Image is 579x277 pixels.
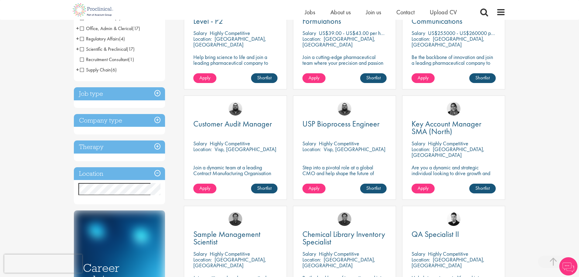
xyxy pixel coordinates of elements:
[302,119,380,129] span: USP Bioprocess Engineer
[193,230,277,246] a: Sample Management Scientist
[193,146,212,153] span: Location:
[80,67,111,73] span: Supply Chain
[418,74,429,81] span: Apply
[412,256,430,263] span: Location:
[338,212,351,226] img: Mike Raletz
[193,29,207,36] span: Salary
[302,256,321,263] span: Location:
[412,146,430,153] span: Location:
[319,250,359,257] p: Highly Competitive
[111,67,117,73] span: (6)
[428,29,510,36] p: US$255000 - US$260000 per annum
[302,29,316,36] span: Salary
[412,256,484,269] p: [GEOGRAPHIC_DATA], [GEOGRAPHIC_DATA]
[80,67,117,73] span: Supply Chain
[412,140,425,147] span: Salary
[412,120,496,135] a: Key Account Manager SMA (North)
[302,35,375,48] p: [GEOGRAPHIC_DATA], [GEOGRAPHIC_DATA]
[193,10,277,25] a: Quality Auditor - II - FSR Level - P2
[396,8,415,16] a: Contact
[210,250,250,257] p: Highly Competitive
[80,25,140,32] span: Office, Admin & Clerical
[305,8,315,16] a: Jobs
[76,44,79,54] span: +
[74,140,165,154] h3: Therapy
[428,140,468,147] p: Highly Competitive
[412,146,484,158] p: [GEOGRAPHIC_DATA], [GEOGRAPHIC_DATA]
[193,35,266,48] p: [GEOGRAPHIC_DATA], [GEOGRAPHIC_DATA]
[360,73,387,83] a: Shortlist
[412,184,435,193] a: Apply
[412,54,496,83] p: Be the backbone of innovation and join a leading pharmaceutical company to help keep life-changin...
[251,184,277,193] a: Shortlist
[447,102,460,116] img: Anjali Parbhu
[302,54,387,77] p: Join a cutting-edge pharmaceutical team where your precision and passion for quality will help sh...
[302,229,385,247] span: Chemical Library Inventory Specialist
[193,164,277,188] p: Join a dynamic team at a leading Contract Manufacturing Organisation and contribute to groundbrea...
[412,250,425,257] span: Salary
[119,36,125,42] span: (4)
[193,229,260,247] span: Sample Management Scientist
[132,25,140,32] span: (17)
[76,24,79,33] span: +
[360,184,387,193] a: Shortlist
[229,102,242,116] img: Ashley Bennett
[199,74,210,81] span: Apply
[412,119,481,137] span: Key Account Manager SMA (North)
[80,36,119,42] span: Regulatory Affairs
[193,256,212,263] span: Location:
[80,56,134,63] span: Recruitment Consultant
[412,229,459,239] span: QA Specialist II
[308,74,319,81] span: Apply
[308,185,319,191] span: Apply
[128,56,134,63] span: (1)
[338,102,351,116] a: Ashley Bennett
[199,185,210,191] span: Apply
[193,73,216,83] a: Apply
[193,140,207,147] span: Salary
[447,212,460,226] img: Anderson Maldonado
[193,184,216,193] a: Apply
[412,164,496,188] p: Are you a dynamic and strategic individual looking to drive growth and build lasting partnerships...
[302,35,321,42] span: Location:
[418,185,429,191] span: Apply
[80,46,127,52] span: Scientific & Preclinical
[210,29,250,36] p: Highly Competitive
[319,140,359,147] p: Highly Competitive
[428,250,468,257] p: Highly Competitive
[74,114,165,127] h3: Company type
[76,34,79,43] span: +
[80,25,132,32] span: Office, Admin & Clerical
[302,250,316,257] span: Salary
[412,10,496,25] a: Director Global Scientific Communications
[559,257,577,275] img: Chatbot
[469,184,496,193] a: Shortlist
[302,120,387,128] a: USP Bioprocess Engineer
[302,230,387,246] a: Chemical Library Inventory Specialist
[412,230,496,238] a: QA Specialist II
[193,54,277,83] p: Help bring science to life and join a leading pharmaceutical company to play a key role in delive...
[80,36,125,42] span: Regulatory Affairs
[229,212,242,226] img: Mike Raletz
[4,254,82,273] iframe: reCAPTCHA
[74,87,165,100] h3: Job type
[430,8,457,16] a: Upload CV
[366,8,381,16] a: Join us
[412,73,435,83] a: Apply
[302,146,321,153] span: Location:
[330,8,351,16] a: About us
[302,10,387,25] a: Research Associate: Formulations
[127,46,135,52] span: (17)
